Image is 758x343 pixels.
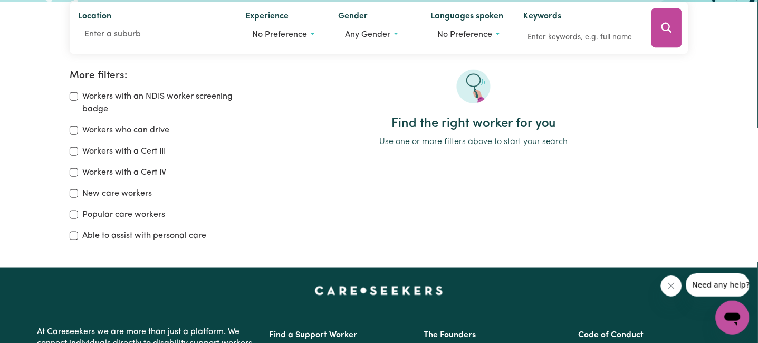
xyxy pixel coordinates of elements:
[82,187,152,200] label: New care workers
[259,136,688,148] p: Use one or more filters above to start your search
[579,331,644,340] a: Code of Conduct
[431,25,507,45] button: Worker language preferences
[651,8,682,48] button: Search
[78,25,229,44] input: Enter a suburb
[524,11,562,25] label: Keywords
[82,230,206,242] label: Able to assist with personal care
[346,31,391,40] span: Any gender
[82,208,165,221] label: Popular care workers
[339,25,414,45] button: Worker gender preference
[82,124,169,137] label: Workers who can drive
[339,11,368,25] label: Gender
[661,275,682,297] iframe: Close message
[524,30,637,46] input: Enter keywords, e.g. full name, interests
[686,273,750,297] iframe: Message from company
[245,11,289,25] label: Experience
[270,331,358,340] a: Find a Support Worker
[6,7,64,16] span: Need any help?
[82,166,166,179] label: Workers with a Cert IV
[438,31,493,40] span: No preference
[252,31,307,40] span: No preference
[716,301,750,335] iframe: Button to launch messaging window
[70,70,246,82] h2: More filters:
[82,145,166,158] label: Workers with a Cert III
[259,116,688,131] h2: Find the right worker for you
[245,25,321,45] button: Worker experience options
[431,11,504,25] label: Languages spoken
[78,11,111,25] label: Location
[424,331,476,340] a: The Founders
[315,287,443,295] a: Careseekers home page
[82,90,246,116] label: Workers with an NDIS worker screening badge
